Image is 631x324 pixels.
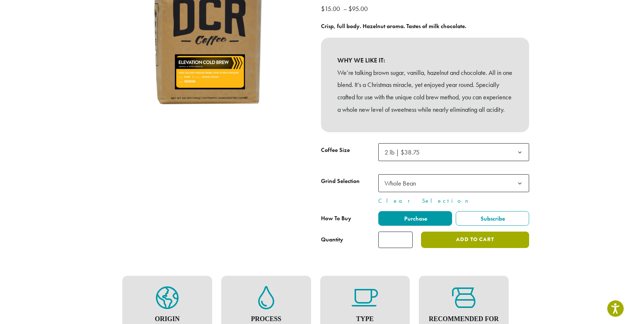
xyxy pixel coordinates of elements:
[348,4,352,13] span: $
[378,143,529,161] span: 2 lb | $38.75
[378,197,529,205] a: Clear Selection
[337,66,513,116] p: We’re talking brown sugar, vanilla, hazelnut and chocolate. All in one blend. It’s a Christmas mi...
[378,232,413,248] input: Product quantity
[343,4,347,13] span: –
[130,315,205,323] h4: Origin
[382,176,423,190] span: Whole Bean
[403,215,427,222] span: Purchase
[385,179,416,187] span: Whole Bean
[348,4,370,13] bdi: 95.00
[321,22,466,30] b: Crisp, full body. Hazelnut aroma. Tastes of milk chocolate.
[321,176,378,187] label: Grind Selection
[337,54,513,66] b: WHY WE LIKE IT:
[321,214,351,222] span: How To Buy
[321,4,325,13] span: $
[426,315,501,323] h4: Recommended For
[479,215,505,222] span: Subscribe
[421,232,529,248] button: Add to cart
[321,4,342,13] bdi: 15.00
[328,315,403,323] h4: Type
[321,235,343,244] div: Quantity
[321,145,378,156] label: Coffee Size
[378,174,529,192] span: Whole Bean
[385,148,420,156] span: 2 lb | $38.75
[229,315,304,323] h4: Process
[382,145,427,159] span: 2 lb | $38.75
